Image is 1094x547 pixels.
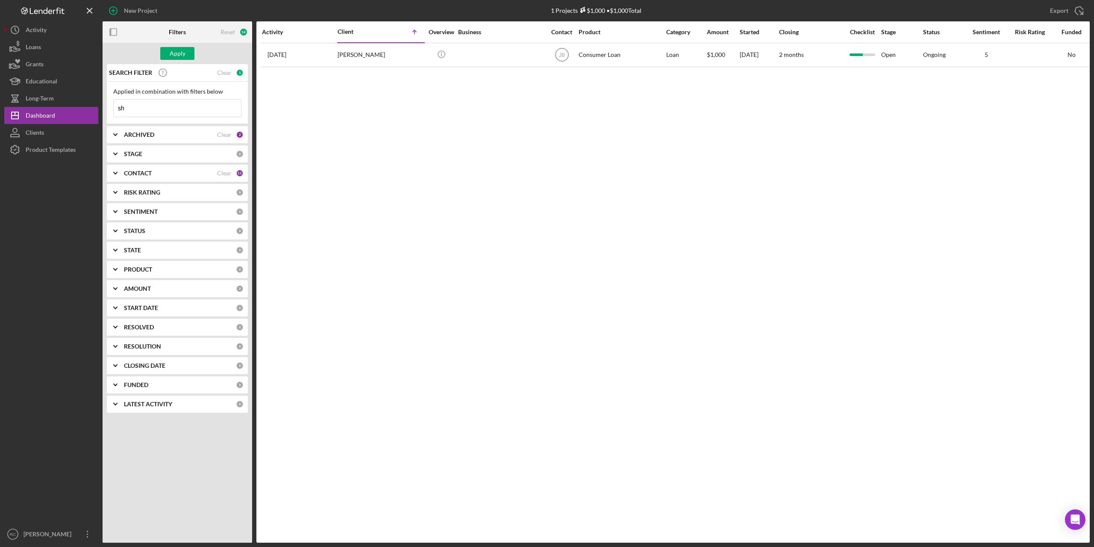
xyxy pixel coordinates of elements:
div: 5 [965,51,1008,58]
div: 0 [236,208,244,216]
div: Stage [881,29,922,35]
div: Started [740,29,778,35]
div: 0 [236,227,244,235]
b: CONTACT [124,170,152,177]
b: AMOUNT [124,285,151,292]
div: Educational [26,73,57,92]
div: Overview [425,29,457,35]
b: CLOSING DATE [124,362,165,369]
button: Dashboard [4,107,98,124]
div: Status [923,29,964,35]
div: 0 [236,150,244,158]
div: Contact [546,29,578,35]
div: 0 [236,285,244,293]
div: 1 Projects • $1,000 Total [551,7,641,14]
div: New Project [124,2,157,19]
b: START DATE [124,305,158,311]
div: 0 [236,323,244,331]
div: Clear [217,131,232,138]
div: Consumer Loan [579,44,664,66]
div: Amount [707,29,739,35]
button: Educational [4,73,98,90]
div: Product [579,29,664,35]
div: 2 [236,131,244,139]
time: 2025-10-08 16:36 [268,51,286,58]
div: Funded [1052,29,1091,35]
span: $1,000 [707,51,725,58]
div: [PERSON_NAME] [21,526,77,545]
time: 2 months [779,51,804,58]
button: Long-Term [4,90,98,107]
text: RC [10,532,16,537]
button: Loans [4,38,98,56]
div: Risk Rating [1009,29,1051,35]
div: Loan [666,44,706,66]
div: 0 [236,189,244,196]
div: Clear [217,170,232,177]
b: PRODUCT [124,266,152,273]
b: STATUS [124,228,145,234]
div: [PERSON_NAME] [338,44,423,66]
div: 0 [236,304,244,312]
div: Apply [170,47,185,60]
button: Apply [160,47,194,60]
div: Open [881,44,922,66]
div: Applied in combination with filters below [113,88,241,95]
b: RESOLUTION [124,343,161,350]
div: Closing [779,29,843,35]
div: Business [458,29,544,35]
b: STATE [124,247,141,254]
div: 0 [236,266,244,273]
div: Grants [26,56,44,75]
button: New Project [103,2,166,19]
button: Product Templates [4,141,98,158]
div: No [1052,51,1091,58]
div: Activity [262,29,337,35]
button: RC[PERSON_NAME] [4,526,98,543]
div: Dashboard [26,107,55,126]
b: RISK RATING [124,189,160,196]
div: 11 [236,169,244,177]
div: Activity [26,21,47,41]
div: Checklist [844,29,880,35]
text: JB [559,52,565,58]
div: Category [666,29,706,35]
div: 1 [236,69,244,77]
div: Clients [26,124,44,143]
b: Filters [169,29,186,35]
button: Activity [4,21,98,38]
b: STAGE [124,151,142,157]
button: Clients [4,124,98,141]
div: 0 [236,362,244,370]
div: 0 [236,343,244,350]
b: LATEST ACTIVITY [124,401,172,408]
div: Export [1050,2,1068,19]
div: $1,000 [578,7,605,14]
div: Long-Term [26,90,54,109]
div: 0 [236,246,244,254]
button: Export [1041,2,1090,19]
div: Clear [217,69,232,76]
div: 14 [239,28,248,36]
b: ARCHIVED [124,131,154,138]
div: 0 [236,400,244,408]
div: Reset [221,29,235,35]
div: 0 [236,381,244,389]
b: FUNDED [124,381,148,388]
b: SEARCH FILTER [109,69,152,76]
div: Sentiment [965,29,1008,35]
div: Ongoing [923,51,946,58]
div: Loans [26,38,41,58]
div: Product Templates [26,141,76,160]
button: Grants [4,56,98,73]
div: Open Intercom Messenger [1065,509,1085,530]
b: SENTIMENT [124,208,158,215]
